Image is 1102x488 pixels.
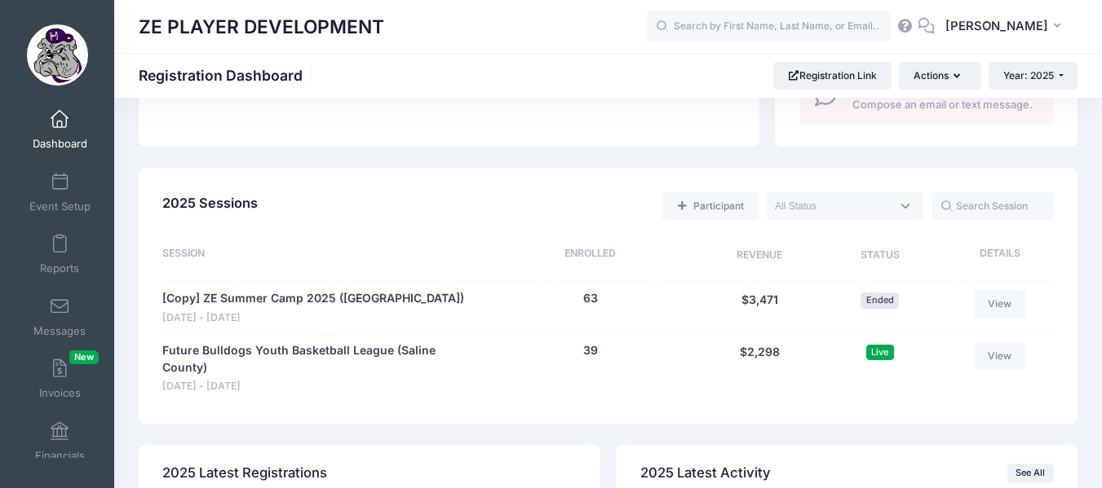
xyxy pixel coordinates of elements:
[21,350,99,407] a: InvoicesNew
[773,62,892,90] a: Registration Link
[583,342,598,359] button: 39
[29,200,91,213] span: Event Setup
[646,11,891,43] input: Search by First Name, Last Name, or Email...
[697,342,822,394] div: $2,298
[932,192,1054,220] input: Search Session
[974,290,1026,318] a: View
[33,138,87,152] span: Dashboard
[822,246,938,266] div: Status
[162,379,476,394] span: [DATE] - [DATE]
[662,192,758,220] a: Add a new manual registration
[989,62,1078,90] button: Year: 2025
[139,8,384,46] h1: ZE PLAYER DEVELOPMENT
[162,290,464,307] a: [Copy] ZE Summer Camp 2025 ([GEOGRAPHIC_DATA])
[945,17,1048,35] span: [PERSON_NAME]
[935,8,1078,46] button: [PERSON_NAME]
[21,288,99,345] a: Messages
[139,67,316,84] h1: Registration Dashboard
[27,24,88,86] img: ZE PLAYER DEVELOPMENT
[21,413,99,470] a: Financials
[484,246,697,266] div: Enrolled
[1007,464,1054,483] a: See All
[861,292,899,308] span: Ended
[39,387,81,401] span: Invoices
[162,246,483,266] div: Session
[938,246,1054,266] div: Details
[35,449,85,463] span: Financials
[162,342,476,376] a: Future Bulldogs Youth Basketball League (Saline County)
[69,350,99,364] span: New
[697,246,822,266] div: Revenue
[33,324,86,338] span: Messages
[775,199,891,213] textarea: Search
[697,290,822,325] div: $3,471
[583,290,598,307] button: 63
[40,262,79,276] span: Reports
[162,310,464,326] span: [DATE] - [DATE]
[899,62,980,90] button: Actions
[21,101,99,158] a: Dashboard
[852,97,1035,113] span: Compose an email or text message.
[21,226,99,283] a: Reports
[974,342,1026,370] a: View
[21,164,99,221] a: Event Setup
[1003,69,1054,81] span: Year: 2025
[162,195,258,211] span: 2025 Sessions
[866,345,894,360] span: Live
